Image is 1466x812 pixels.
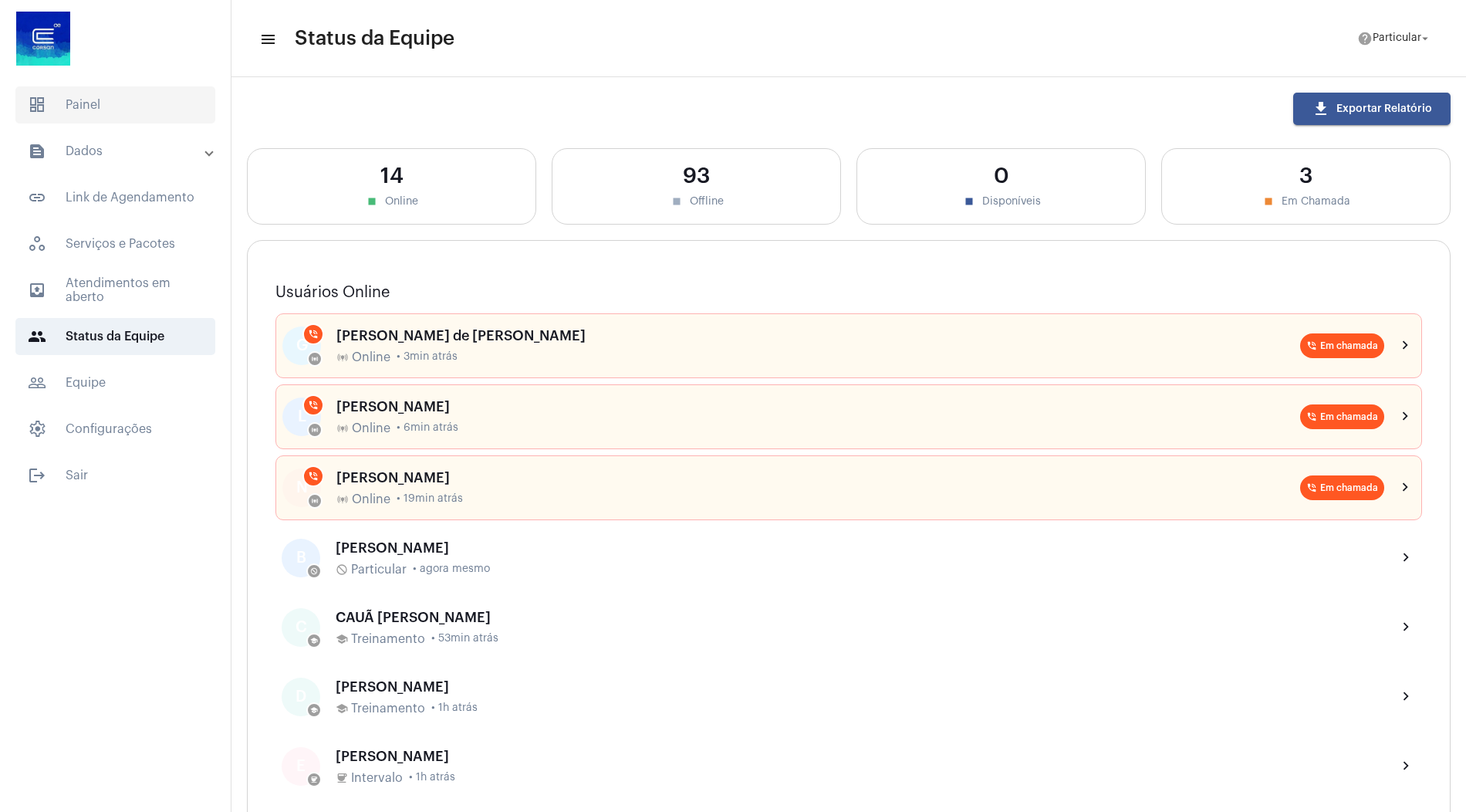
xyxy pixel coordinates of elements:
span: • 1h atrás [409,772,455,783]
mat-icon: sidenav icon [28,374,46,392]
span: Online [352,492,390,506]
span: • 6min atrás [397,422,458,434]
mat-icon: stop [1262,195,1275,208]
mat-icon: sidenav icon [28,281,46,299]
mat-chip: Em chamada [1300,475,1384,500]
mat-icon: school [310,637,318,645]
span: Atendimentos em aberto [15,272,215,309]
span: Online [352,350,390,364]
div: Offline [568,195,825,208]
div: [PERSON_NAME] [336,679,1385,695]
span: Exportar Relatório [1312,103,1432,114]
div: E [282,747,320,786]
span: Painel [15,86,215,123]
mat-icon: sidenav icon [28,466,46,485]
div: 3 [1177,164,1434,188]
mat-icon: chevron_right [1397,337,1415,355]
div: [PERSON_NAME] [336,540,1385,556]
mat-icon: online_prediction [311,355,319,363]
mat-icon: online_prediction [311,497,319,505]
span: Particular [1373,33,1421,44]
div: N [282,469,321,507]
button: Exportar Relatório [1293,93,1451,125]
span: • 1h atrás [431,702,478,714]
mat-icon: sidenav icon [259,30,275,49]
div: D [282,678,320,716]
div: L [282,398,321,436]
div: G [282,326,321,365]
span: Equipe [15,364,215,401]
div: CAUÃ [PERSON_NAME] [336,610,1385,625]
span: Treinamento [351,702,425,716]
mat-icon: chevron_right [1397,757,1416,776]
img: d4669ae0-8c07-2337-4f67-34b0df7f5ae4.jpeg [12,8,74,69]
div: [PERSON_NAME] de [PERSON_NAME] [336,328,1300,343]
h3: Usuários Online [275,284,1422,301]
mat-icon: chevron_right [1397,688,1416,706]
button: Particular [1348,23,1441,54]
div: 93 [568,164,825,188]
mat-icon: sidenav icon [28,327,46,346]
mat-icon: online_prediction [336,422,349,435]
mat-icon: phone_in_talk [1306,340,1317,351]
mat-icon: school [310,706,318,714]
span: Treinamento [351,632,425,646]
mat-icon: do_not_disturb [336,563,348,576]
span: • 53min atrás [431,633,498,645]
mat-icon: phone_in_talk [308,329,319,340]
mat-icon: help [1357,31,1373,46]
mat-icon: stop [962,195,976,208]
span: Sair [15,457,215,494]
div: Online [263,195,520,208]
mat-icon: school [336,702,348,715]
div: 14 [263,164,520,188]
mat-icon: online_prediction [311,426,319,434]
mat-icon: coffee [336,772,348,784]
span: • agora mesmo [413,563,490,575]
mat-expansion-panel-header: sidenav iconDados [9,133,231,170]
div: [PERSON_NAME] [336,399,1300,414]
span: Configurações [15,411,215,448]
mat-icon: phone_in_talk [308,400,319,411]
mat-chip: Em chamada [1300,333,1384,358]
span: sidenav icon [28,96,46,114]
div: B [282,539,320,577]
mat-icon: arrow_drop_down [1418,32,1432,46]
mat-icon: phone_in_talk [1306,482,1317,493]
mat-chip: Em chamada [1300,404,1384,429]
span: Serviços e Pacotes [15,225,215,262]
mat-icon: school [336,633,348,645]
mat-icon: download [1312,100,1330,118]
mat-icon: online_prediction [336,351,349,364]
mat-icon: chevron_right [1397,549,1416,567]
mat-icon: stop [365,195,379,208]
div: 0 [873,164,1130,188]
mat-icon: coffee [310,776,318,783]
mat-icon: stop [670,195,684,208]
mat-icon: online_prediction [336,493,349,506]
mat-icon: chevron_right [1397,479,1415,497]
span: Link de Agendamento [15,179,215,216]
div: C [282,608,320,647]
span: Online [352,421,390,435]
mat-icon: phone_in_talk [308,471,319,482]
div: [PERSON_NAME] [336,470,1300,486]
span: Particular [351,563,407,577]
span: • 19min atrás [397,493,463,505]
mat-icon: sidenav icon [28,188,46,207]
div: Disponíveis [873,195,1130,208]
span: sidenav icon [28,420,46,438]
div: Em Chamada [1177,195,1434,208]
mat-icon: phone_in_talk [1306,411,1317,422]
div: [PERSON_NAME] [336,749,1385,764]
span: Status da Equipe [295,26,454,51]
mat-icon: do_not_disturb [310,567,318,575]
span: • 3min atrás [397,351,458,363]
span: Intervalo [351,771,403,785]
mat-icon: chevron_right [1397,408,1415,426]
span: sidenav icon [28,235,46,253]
mat-panel-title: Dados [28,142,206,161]
mat-icon: sidenav icon [28,142,46,161]
mat-icon: chevron_right [1397,618,1416,637]
span: Status da Equipe [15,318,215,355]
